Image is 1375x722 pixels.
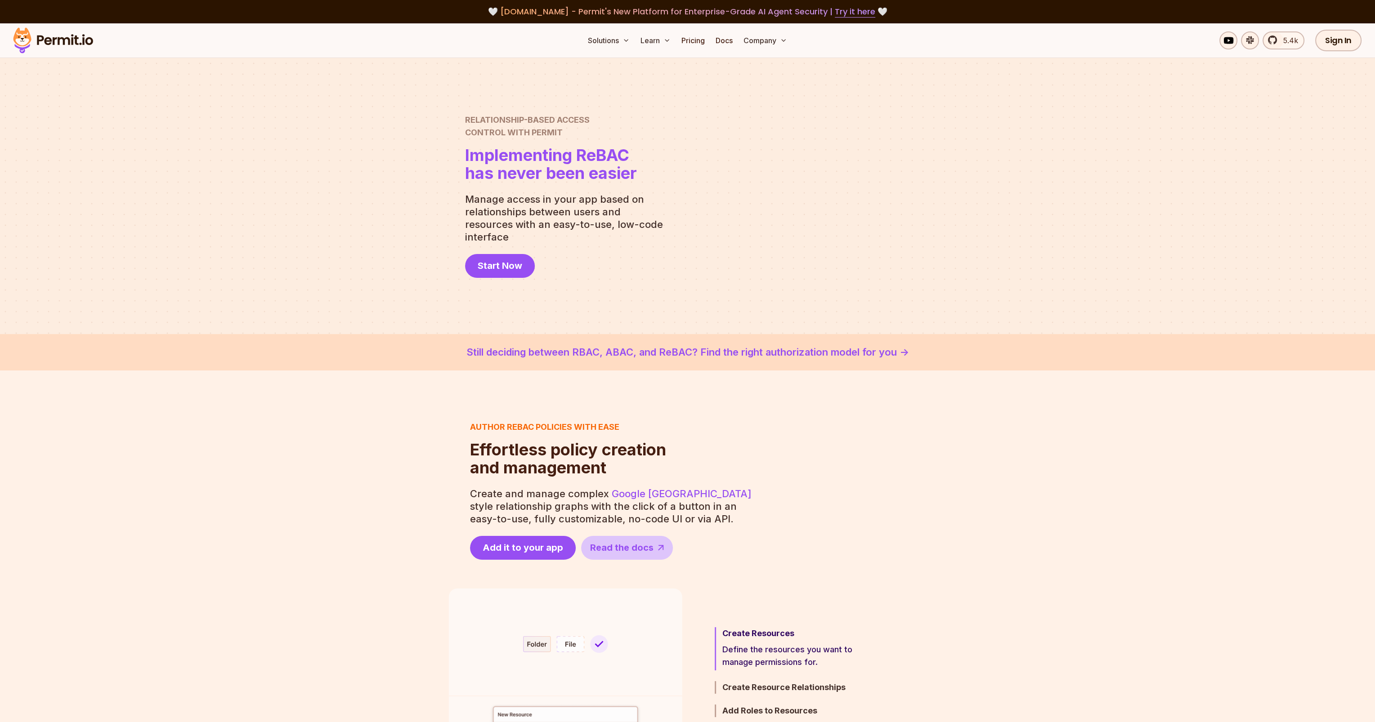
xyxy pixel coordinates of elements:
[470,536,576,560] a: Add it to your app
[722,681,879,694] h3: Create Resource Relationships
[465,146,637,164] span: Implementing ReBAC
[500,6,875,17] span: [DOMAIN_NAME] - Permit's New Platform for Enterprise-Grade AI Agent Security |
[470,441,666,477] h2: and management
[470,441,666,459] span: Effortless policy creation
[722,704,879,717] h3: Add Roles to Resources
[1278,35,1298,46] span: 5.4k
[465,114,637,126] span: Relationship-Based Access
[478,259,522,272] span: Start Now
[465,193,670,243] p: Manage access in your app based on relationships between users and resources with an easy-to-use,...
[637,31,674,49] button: Learn
[715,681,879,694] button: Create Resource Relationships
[715,627,879,670] button: Create ResourcesDefine the resources you want to manage permissions for.
[1315,30,1362,51] a: Sign In
[835,6,875,18] a: Try it here
[1263,31,1304,49] a: 5.4k
[22,5,1353,18] div: 🤍 🤍
[465,146,637,182] h1: has never been easier
[9,25,97,56] img: Permit logo
[715,704,879,717] button: Add Roles to Resources
[22,345,1353,360] a: Still deciding between RBAC, ABAC, and ReBAC? Find the right authorization model for you ->
[590,541,654,554] span: Read the docs
[470,487,753,525] p: Create and manage complex style relationship graphs with the click of a button in an easy-to-use,...
[465,254,535,278] a: Start Now
[612,488,752,499] a: Google [GEOGRAPHIC_DATA]
[740,31,791,49] button: Company
[483,541,563,554] span: Add it to your app
[584,31,633,49] button: Solutions
[678,31,708,49] a: Pricing
[470,421,666,433] h3: Author ReBAC policies with ease
[465,114,637,139] h2: Control with Permit
[712,31,736,49] a: Docs
[722,627,879,640] h3: Create Resources
[581,536,673,560] a: Read the docs
[722,643,879,669] p: Define the resources you want to manage permissions for.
